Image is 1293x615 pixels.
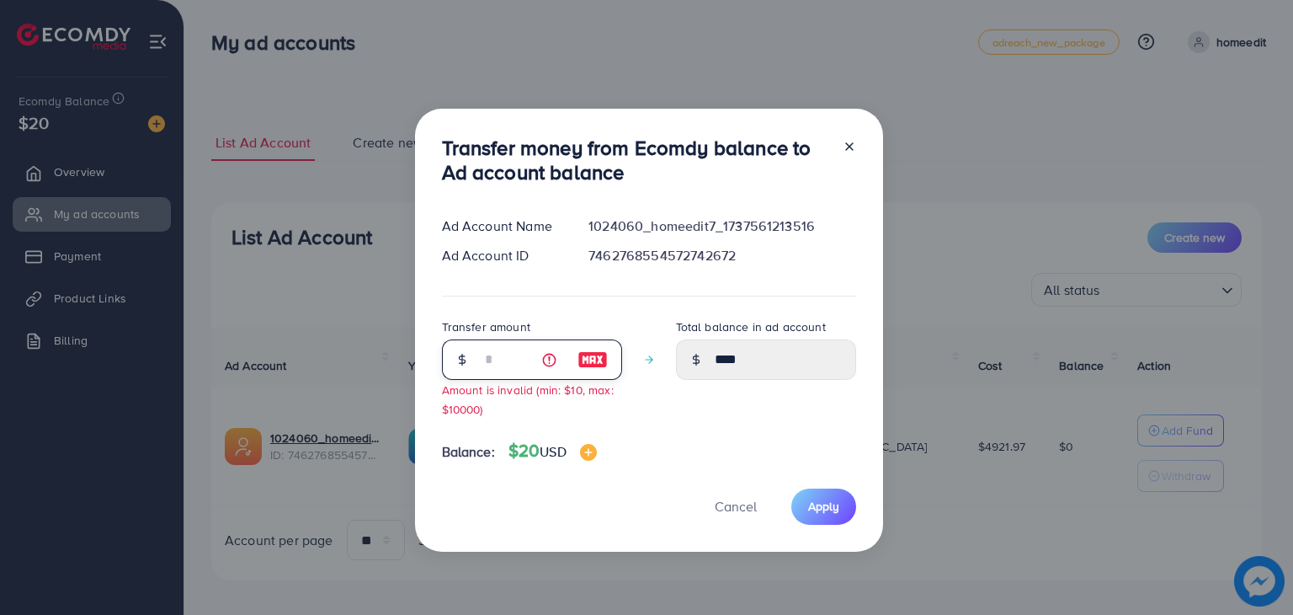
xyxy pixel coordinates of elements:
span: Apply [808,498,839,515]
img: image [580,444,597,461]
span: Cancel [715,497,757,516]
div: Ad Account ID [428,246,576,265]
div: 1024060_homeedit7_1737561213516 [575,217,869,236]
button: Apply [791,489,856,525]
label: Transfer amount [442,318,530,335]
span: USD [540,442,566,461]
small: Amount is invalid (min: $10, max: $10000) [442,382,614,417]
button: Cancel [694,489,778,525]
div: 7462768554572742672 [575,246,869,265]
span: Balance: [442,442,495,462]
label: Total balance in ad account [676,318,826,335]
img: image [577,350,608,370]
h3: Transfer money from Ecomdy balance to Ad account balance [442,136,829,184]
div: Ad Account Name [428,217,576,236]
h4: $20 [508,441,597,462]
